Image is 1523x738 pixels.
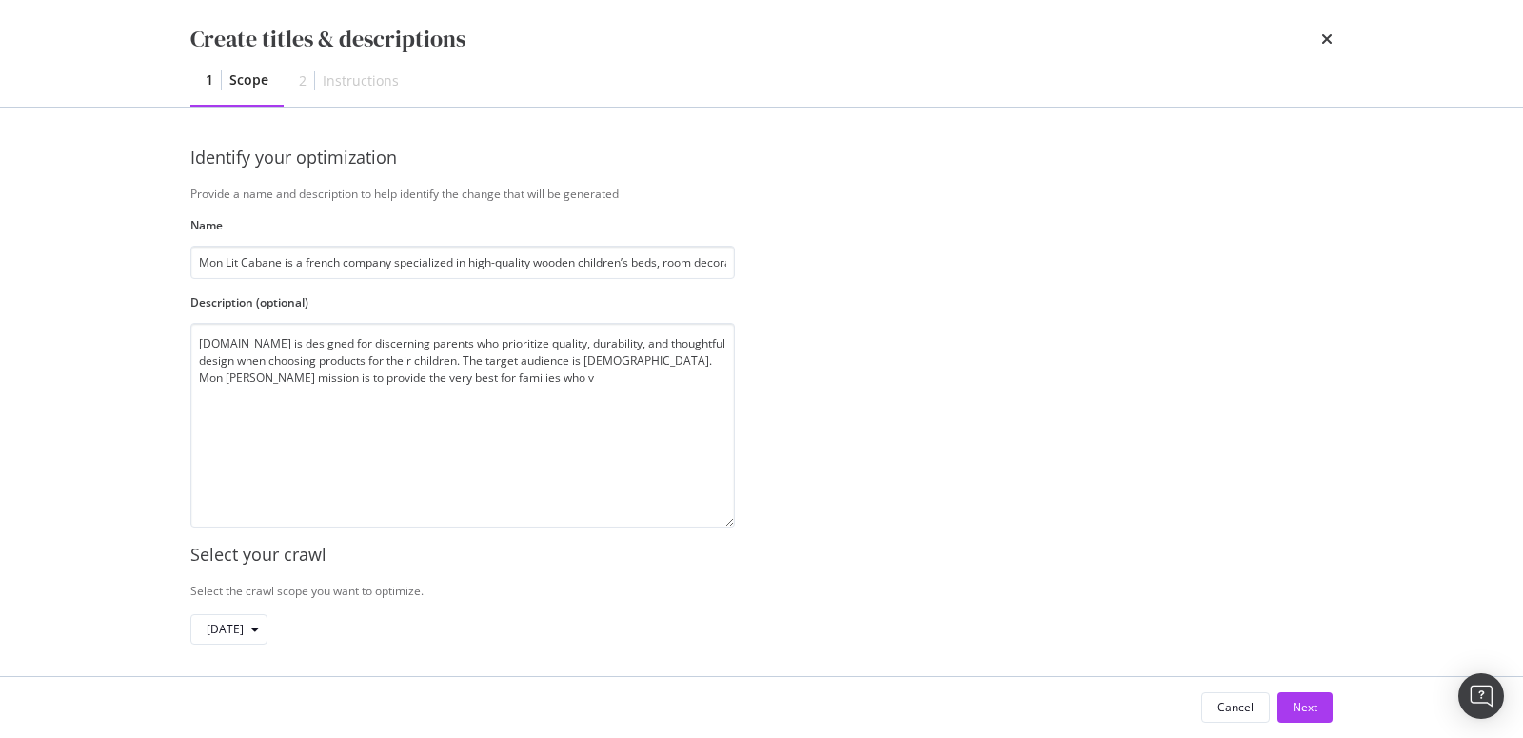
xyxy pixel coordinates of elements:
div: Next [1293,699,1317,715]
div: 2 [299,71,307,90]
div: times [1321,23,1333,55]
div: Scope [229,70,268,90]
div: Select the crawl scope you want to optimize. [190,583,1333,599]
input: Enter an optimization name to easily find it back [190,246,735,279]
div: Create titles & descriptions [190,23,465,55]
span: 2025 Sep. 13th [207,621,244,637]
div: 1 [206,70,213,90]
label: Description (optional) [190,294,735,310]
div: Provide a name and description to help identify the change that will be generated [190,186,1370,202]
div: Select your crawl [190,543,1333,568]
textarea: [DOMAIN_NAME] is designed for discerning parents who prioritize quality, durability, and thoughtf... [190,323,735,528]
button: Next [1277,692,1333,723]
div: Instructions [323,71,399,90]
button: [DATE] [190,614,267,645]
div: Open Intercom Messenger [1458,673,1504,719]
div: Cancel [1217,699,1254,715]
div: Identify your optimization [190,146,735,170]
label: Name [190,217,735,233]
button: Cancel [1201,692,1270,723]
